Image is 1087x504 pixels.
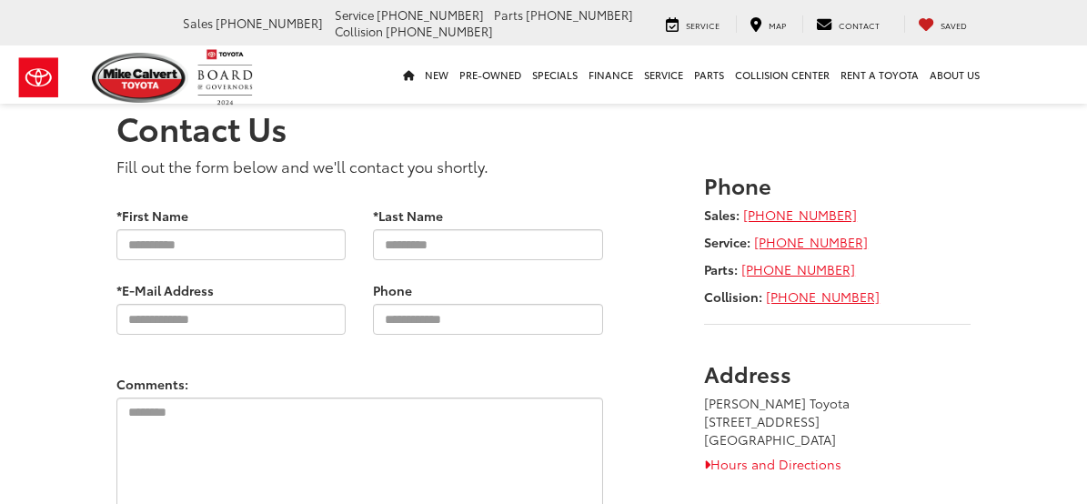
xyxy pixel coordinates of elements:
img: Mike Calvert Toyota [92,53,188,103]
h3: Address [704,361,971,385]
a: Specials [527,45,583,104]
span: [PHONE_NUMBER] [377,6,484,23]
a: My Saved Vehicles [904,15,981,33]
strong: Sales: [704,206,740,224]
a: Finance [583,45,639,104]
p: Fill out the form below and we'll contact you shortly. [116,155,604,176]
a: Hours and Directions [704,455,841,473]
a: Home [398,45,419,104]
label: *Last Name [373,207,443,225]
span: Collision [335,23,383,39]
label: Comments: [116,375,188,393]
a: Contact [802,15,893,33]
a: About Us [924,45,985,104]
address: [PERSON_NAME] Toyota [STREET_ADDRESS] [GEOGRAPHIC_DATA] [704,394,971,449]
span: Service [335,6,374,23]
a: New [419,45,454,104]
a: [PHONE_NUMBER] [754,233,868,251]
label: *First Name [116,207,188,225]
span: Map [769,19,786,31]
a: Rent a Toyota [835,45,924,104]
span: [PHONE_NUMBER] [386,23,493,39]
h1: Contact Us [116,109,971,146]
strong: Service: [704,233,750,251]
label: *E-Mail Address [116,281,214,299]
span: [PHONE_NUMBER] [526,6,633,23]
span: Service [686,19,720,31]
span: [PHONE_NUMBER] [216,15,323,31]
a: Collision Center [730,45,835,104]
span: Contact [839,19,880,31]
strong: Collision: [704,287,762,306]
a: Pre-Owned [454,45,527,104]
a: Service [639,45,689,104]
span: Sales [183,15,213,31]
span: Saved [941,19,967,31]
label: Phone [373,281,412,299]
a: [PHONE_NUMBER] [766,287,880,306]
h3: Phone [704,173,971,197]
img: Toyota [5,48,73,107]
a: Parts [689,45,730,104]
a: [PHONE_NUMBER] [741,260,855,278]
a: [PHONE_NUMBER] [743,206,857,224]
a: Service [652,15,733,33]
strong: Parts: [704,260,738,278]
a: Map [736,15,800,33]
span: Parts [494,6,523,23]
